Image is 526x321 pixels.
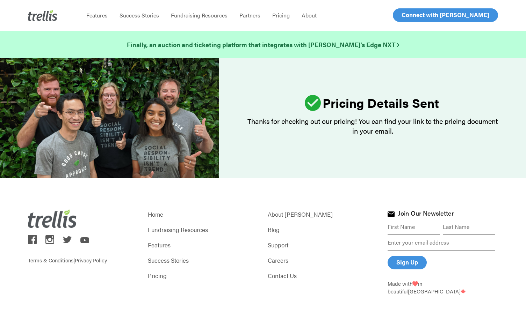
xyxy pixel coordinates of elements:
a: Privacy Policy [75,256,107,264]
a: Blog [268,225,378,234]
img: Trellis - Canada [461,289,466,294]
p: | [28,246,138,264]
a: Success Stories [114,12,165,19]
a: Pricing [266,12,296,19]
p: Made with in beautiful [388,280,498,295]
img: Trellis Logo [28,209,77,228]
a: Contact Us [268,271,378,281]
a: Fundraising Resources [148,225,258,234]
input: Enter your email address [388,235,495,251]
img: trellis on facebook [28,235,37,244]
img: trellis on instagram [45,235,54,244]
strong: Finally, an auction and ticketing platform that integrates with [PERSON_NAME]’s Edge NXT [127,40,399,49]
a: Features [80,12,114,19]
img: Join Trellis Newsletter [388,211,395,217]
img: trellis on youtube [80,237,89,244]
img: Trellis [28,10,57,21]
span: [GEOGRAPHIC_DATA] [408,288,466,295]
a: About [PERSON_NAME] [268,209,378,219]
a: Pricing [148,271,258,281]
a: Features [148,240,258,250]
a: Home [148,209,258,219]
a: Finally, an auction and ticketing platform that integrates with [PERSON_NAME]’s Edge NXT [127,40,399,50]
a: Fundraising Resources [165,12,233,19]
span: About [302,11,317,19]
strong: Pricing Details Sent [323,94,439,112]
input: Last Name [443,219,495,235]
span: Features [86,11,108,19]
img: Love From Trellis [412,281,418,286]
span: Partners [239,11,260,19]
input: First Name [388,219,440,235]
p: Thanks for checking out our pricing! You can find your link to the pricing document in your email. [245,116,499,136]
a: Careers [268,255,378,265]
img: trellis on twitter [63,236,72,243]
span: Fundraising Resources [171,11,228,19]
img: ic_check_circle_46.svg [305,95,321,111]
span: Connect with [PERSON_NAME] [402,10,489,19]
span: Success Stories [120,11,159,19]
a: Success Stories [148,255,258,265]
a: About [296,12,323,19]
span: Pricing [272,11,290,19]
a: Connect with [PERSON_NAME] [393,8,498,22]
a: Partners [233,12,266,19]
a: Support [268,240,378,250]
a: Terms & Conditions [28,256,73,264]
h4: Join Our Newsletter [398,210,454,219]
input: Sign Up [388,256,427,269]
